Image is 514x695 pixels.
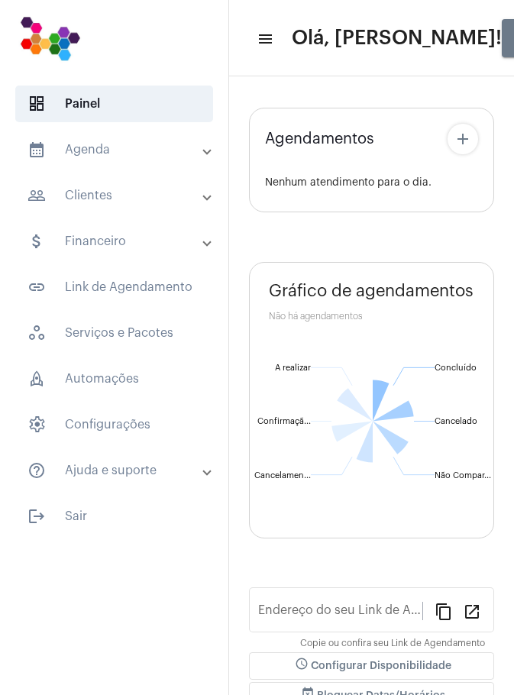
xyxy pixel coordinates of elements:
mat-icon: add [454,130,472,148]
mat-icon: open_in_new [463,602,481,620]
mat-panel-title: Clientes [27,186,204,205]
mat-icon: sidenav icon [27,461,46,480]
text: Cancelamen... [254,470,311,479]
mat-panel-title: Agenda [27,141,204,159]
mat-icon: sidenav icon [27,278,46,296]
span: Sair [15,498,213,535]
span: Olá, [PERSON_NAME]! [292,26,502,50]
button: Configurar Disponibilidade [249,652,494,680]
span: Link de Agendamento [15,269,213,305]
span: sidenav icon [27,415,46,434]
mat-expansion-panel-header: sidenav iconClientes [9,177,228,214]
span: Painel [15,86,213,122]
input: Link [258,606,422,620]
text: Cancelado [435,417,477,425]
mat-icon: sidenav icon [27,141,46,159]
span: Configurar Disponibilidade [293,661,451,671]
span: Serviços e Pacotes [15,315,213,351]
mat-icon: sidenav icon [257,30,272,48]
mat-panel-title: Financeiro [27,232,204,251]
mat-expansion-panel-header: sidenav iconAgenda [9,131,228,168]
span: sidenav icon [27,370,46,388]
mat-expansion-panel-header: sidenav iconFinanceiro [9,223,228,260]
span: Gráfico de agendamentos [269,282,474,300]
mat-expansion-panel-header: sidenav iconAjuda e suporte [9,452,228,489]
span: sidenav icon [27,95,46,113]
text: Concluído [435,364,477,372]
text: Não Compar... [435,470,491,479]
img: 7bf4c2a9-cb5a-6366-d80e-59e5d4b2024a.png [12,8,88,69]
span: Automações [15,360,213,397]
text: A realizar [275,364,311,372]
mat-icon: schedule [293,657,311,675]
mat-hint: Copie ou confira seu Link de Agendamento [300,638,485,649]
span: sidenav icon [27,324,46,342]
span: Configurações [15,406,213,443]
mat-icon: sidenav icon [27,186,46,205]
mat-icon: content_copy [435,602,453,620]
mat-panel-title: Ajuda e suporte [27,461,204,480]
mat-icon: sidenav icon [27,232,46,251]
span: Agendamentos [265,131,374,147]
mat-icon: sidenav icon [27,507,46,525]
div: Nenhum atendimento para o dia. [265,177,478,189]
text: Confirmaçã... [257,417,311,426]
